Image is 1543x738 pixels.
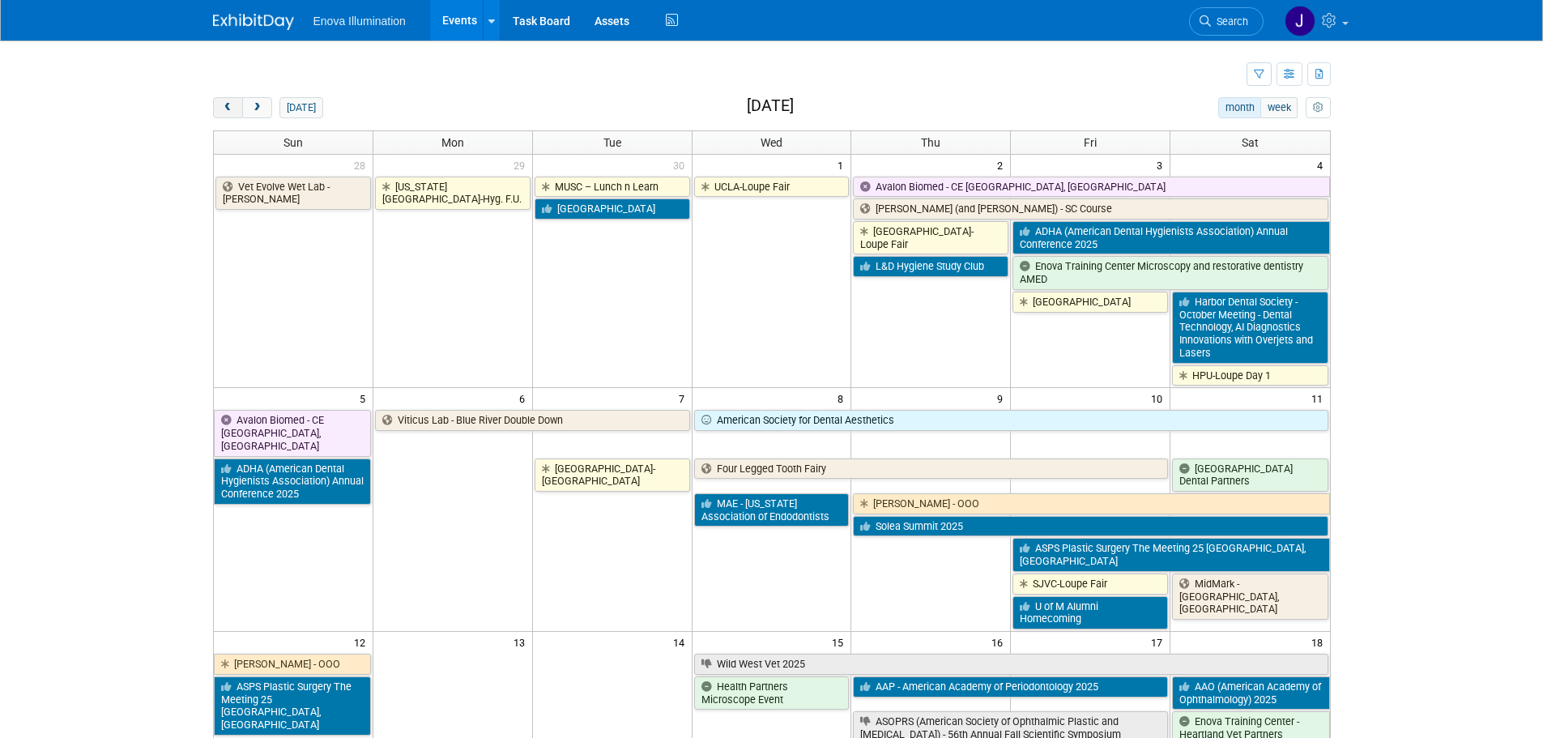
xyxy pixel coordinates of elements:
a: UCLA-Loupe Fair [694,177,850,198]
a: [GEOGRAPHIC_DATA] [535,198,690,220]
span: 4 [1315,155,1330,175]
span: 1 [836,155,850,175]
span: 13 [512,632,532,652]
a: [PERSON_NAME] (and [PERSON_NAME]) - SC Course [853,198,1328,220]
span: 29 [512,155,532,175]
img: ExhibitDay [213,14,294,30]
span: 14 [671,632,692,652]
span: 3 [1155,155,1170,175]
a: American Society for Dental Aesthetics [694,410,1328,431]
button: next [242,97,272,118]
span: 8 [836,388,850,408]
span: 11 [1310,388,1330,408]
a: Avalon Biomed - CE [GEOGRAPHIC_DATA], [GEOGRAPHIC_DATA] [853,177,1329,198]
a: ASPS Plastic Surgery The Meeting 25 [GEOGRAPHIC_DATA], [GEOGRAPHIC_DATA] [1012,538,1329,571]
a: [GEOGRAPHIC_DATA]-Loupe Fair [853,221,1008,254]
span: 10 [1149,388,1170,408]
button: myCustomButton [1306,97,1330,118]
button: week [1260,97,1298,118]
button: month [1218,97,1261,118]
span: Thu [921,136,940,149]
a: [GEOGRAPHIC_DATA] [1012,292,1168,313]
span: 28 [352,155,373,175]
span: Mon [441,136,464,149]
span: Search [1211,15,1248,28]
a: [PERSON_NAME] - OOO [214,654,371,675]
a: Viticus Lab - Blue River Double Down [375,410,690,431]
a: MidMark - [GEOGRAPHIC_DATA], [GEOGRAPHIC_DATA] [1172,574,1328,620]
a: Avalon Biomed - CE [GEOGRAPHIC_DATA], [GEOGRAPHIC_DATA] [214,410,371,456]
a: [US_STATE][GEOGRAPHIC_DATA]-Hyg. F.U. [375,177,531,210]
span: 7 [677,388,692,408]
span: 9 [995,388,1010,408]
img: Joe Werner [1285,6,1315,36]
a: HPU-Loupe Day 1 [1172,365,1328,386]
h2: [DATE] [747,97,794,115]
a: Search [1189,7,1264,36]
a: ADHA (American Dental Hygienists Association) Annual Conference 2025 [214,459,371,505]
span: Enova Illumination [313,15,406,28]
a: SJVC-Loupe Fair [1012,574,1168,595]
a: Harbor Dental Society - October Meeting - Dental Technology, AI Diagnostics Innovations with Over... [1172,292,1328,364]
a: Vet Evolve Wet Lab - [PERSON_NAME] [215,177,371,210]
a: L&D Hygiene Study Club [853,256,1008,277]
span: Tue [603,136,621,149]
span: Sun [283,136,303,149]
a: Solea Summit 2025 [853,516,1328,537]
button: prev [213,97,243,118]
span: 30 [671,155,692,175]
a: Health Partners Microscope Event [694,676,850,710]
span: 18 [1310,632,1330,652]
span: Sat [1242,136,1259,149]
span: Fri [1084,136,1097,149]
span: 17 [1149,632,1170,652]
span: 5 [358,388,373,408]
span: 16 [990,632,1010,652]
a: [GEOGRAPHIC_DATA]-[GEOGRAPHIC_DATA] [535,459,690,492]
a: [PERSON_NAME] - OOO [853,493,1329,514]
a: Wild West Vet 2025 [694,654,1328,675]
a: Enova Training Center Microscopy and restorative dentistry AMED [1012,256,1328,289]
span: 6 [518,388,532,408]
a: [GEOGRAPHIC_DATA] Dental Partners [1172,459,1328,492]
span: 15 [830,632,850,652]
a: AAP - American Academy of Periodontology 2025 [853,676,1168,697]
a: MUSC – Lunch n Learn [535,177,690,198]
a: ASPS Plastic Surgery The Meeting 25 [GEOGRAPHIC_DATA], [GEOGRAPHIC_DATA] [214,676,371,736]
a: MAE - [US_STATE] Association of Endodontists [694,493,850,527]
a: Four Legged Tooth Fairy [694,459,1169,480]
span: 2 [995,155,1010,175]
a: ADHA (American Dental Hygienists Association) Annual Conference 2025 [1012,221,1329,254]
span: Wed [761,136,782,149]
button: [DATE] [279,97,322,118]
a: AAO (American Academy of Ophthalmology) 2025 [1172,676,1329,710]
span: 12 [352,632,373,652]
i: Personalize Calendar [1313,103,1323,113]
a: U of M Alumni Homecoming [1012,596,1168,629]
